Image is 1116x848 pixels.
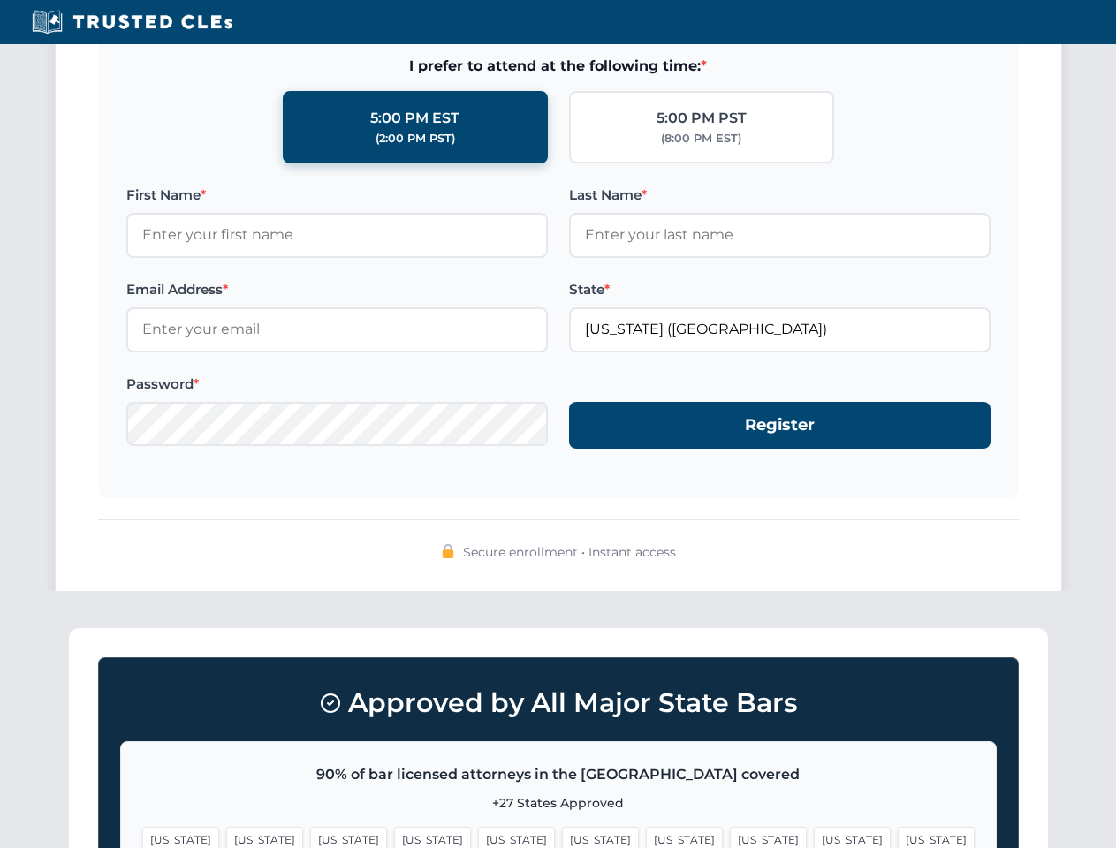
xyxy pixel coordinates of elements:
[569,213,991,257] input: Enter your last name
[569,307,991,352] input: Florida (FL)
[142,793,975,813] p: +27 States Approved
[126,185,548,206] label: First Name
[569,402,991,449] button: Register
[126,279,548,300] label: Email Address
[661,130,741,148] div: (8:00 PM EST)
[376,130,455,148] div: (2:00 PM PST)
[126,307,548,352] input: Enter your email
[142,763,975,786] p: 90% of bar licensed attorneys in the [GEOGRAPHIC_DATA] covered
[126,55,991,78] span: I prefer to attend at the following time:
[27,9,238,35] img: Trusted CLEs
[569,185,991,206] label: Last Name
[370,107,459,130] div: 5:00 PM EST
[657,107,747,130] div: 5:00 PM PST
[126,213,548,257] input: Enter your first name
[463,542,676,562] span: Secure enrollment • Instant access
[441,544,455,558] img: 🔒
[569,279,991,300] label: State
[126,374,548,395] label: Password
[120,679,997,727] h3: Approved by All Major State Bars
